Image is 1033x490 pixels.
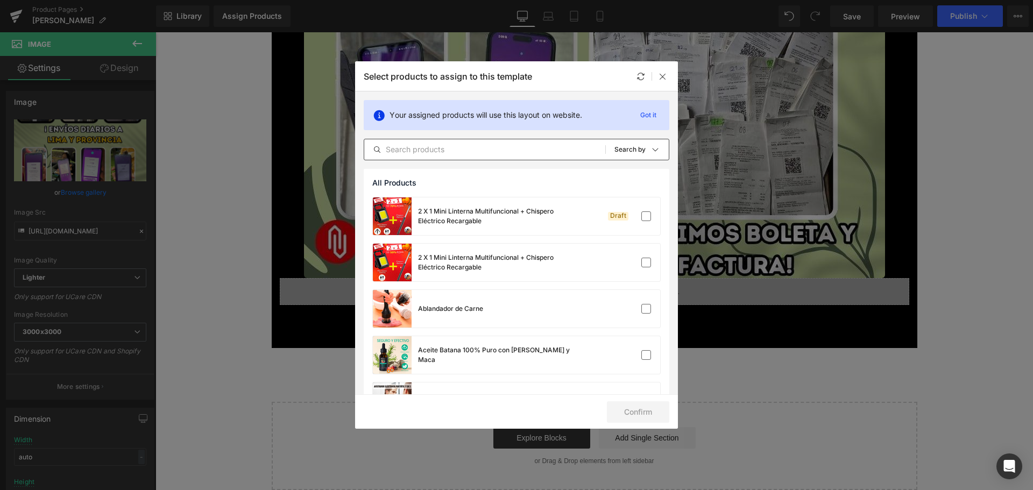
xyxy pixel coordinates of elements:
[607,401,669,423] button: Confirm
[373,197,412,235] a: product-img
[443,395,540,416] a: Add Single Section
[418,304,483,314] div: Ablandador de Carne
[390,109,582,121] p: Your assigned products will use this layout on website.
[373,336,412,374] a: product-img
[372,179,416,187] span: All Products
[364,71,532,82] p: Select products to assign to this template
[364,143,605,156] input: Search products
[418,207,579,226] div: 2 X 1 Mini Linterna Multifuncional + Chispero Eléctrico Recargable
[418,345,579,365] div: Aceite Batana 100% Puro con [PERSON_NAME] y Maca
[614,146,646,153] p: Search by
[338,395,435,416] a: Explore Blocks
[418,253,579,272] div: 2 X 1 Mini Linterna Multifuncional + Chispero Eléctrico Recargable
[133,425,745,432] p: or Drag & Drop elements from left sidebar
[608,212,628,221] div: Draft
[636,109,661,122] p: Got it
[373,290,412,328] a: product-img
[996,453,1022,479] div: Open Intercom Messenger
[373,382,412,420] a: product-img
[373,244,412,281] a: product-img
